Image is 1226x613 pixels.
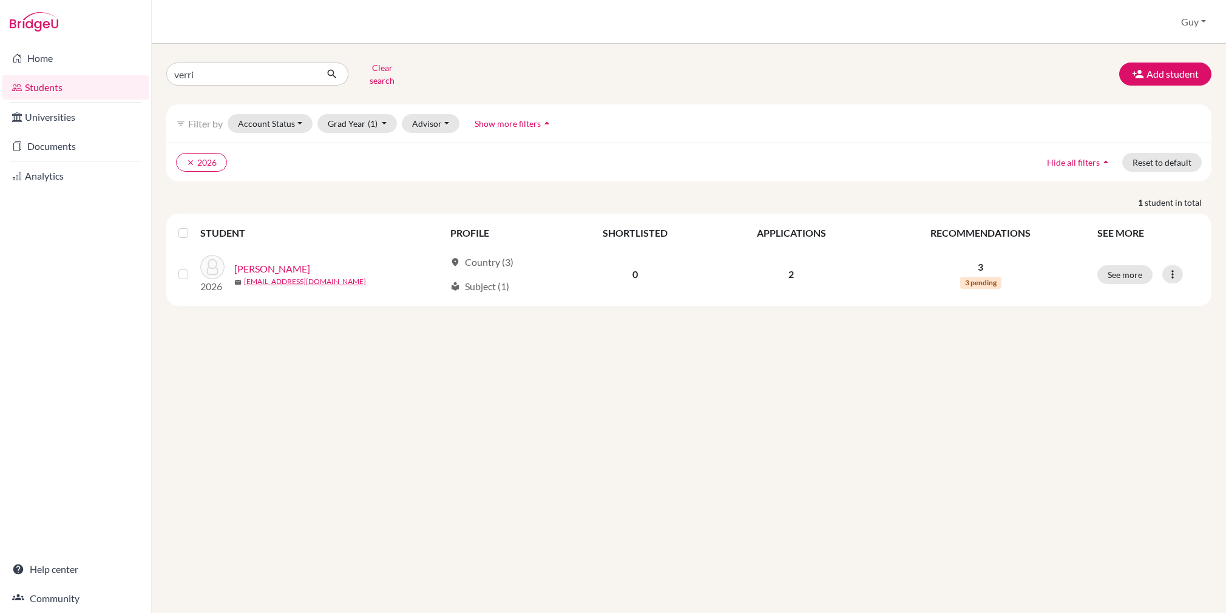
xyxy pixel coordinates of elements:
a: Documents [2,134,149,158]
span: Show more filters [475,118,541,129]
div: Subject (1) [450,279,509,294]
a: [EMAIL_ADDRESS][DOMAIN_NAME] [244,276,366,287]
a: Universities [2,105,149,129]
button: Guy [1176,10,1211,33]
a: Students [2,75,149,100]
button: Reset to default [1122,153,1202,172]
a: [PERSON_NAME] [234,262,310,276]
div: Country (3) [450,255,513,269]
button: Grad Year(1) [317,114,398,133]
button: Show more filtersarrow_drop_up [464,114,563,133]
span: local_library [450,282,460,291]
i: arrow_drop_up [1100,156,1112,168]
button: Add student [1119,63,1211,86]
input: Find student by name... [166,63,317,86]
i: clear [186,158,195,167]
span: student in total [1145,196,1211,209]
th: SHORTLISTED [560,218,711,248]
p: 2026 [200,279,225,294]
span: (1) [368,118,378,129]
button: Advisor [402,114,459,133]
img: Bridge-U [10,12,58,32]
a: Analytics [2,164,149,188]
a: Help center [2,557,149,581]
img: Verri, Francesco [200,255,225,279]
a: Home [2,46,149,70]
span: Hide all filters [1047,157,1100,168]
span: mail [234,279,242,286]
button: Hide all filtersarrow_drop_up [1037,153,1122,172]
button: Clear search [348,58,416,90]
i: filter_list [176,118,186,128]
button: clear2026 [176,153,227,172]
span: Filter by [188,118,223,129]
th: RECOMMENDATIONS [871,218,1090,248]
p: 3 [878,260,1083,274]
button: Account Status [228,114,313,133]
th: PROFILE [443,218,560,248]
a: Community [2,586,149,611]
th: SEE MORE [1090,218,1207,248]
span: location_on [450,257,460,267]
span: 3 pending [960,277,1001,289]
th: STUDENT [200,218,443,248]
td: 2 [711,248,871,301]
td: 0 [560,248,711,301]
button: See more [1097,265,1153,284]
i: arrow_drop_up [541,117,553,129]
th: APPLICATIONS [711,218,871,248]
strong: 1 [1138,196,1145,209]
